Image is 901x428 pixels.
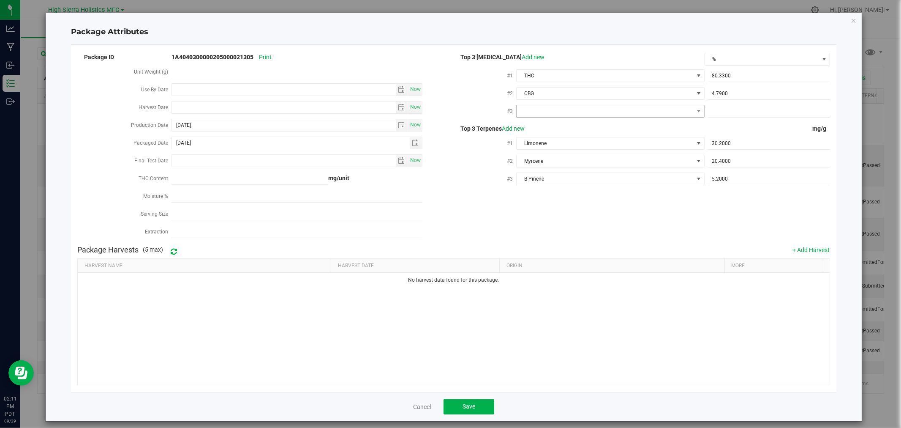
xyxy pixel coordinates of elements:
[396,119,408,131] span: select
[517,173,693,185] span: B-Pinene
[408,83,422,96] span: Set Current date
[454,54,544,60] span: Top 3 [MEDICAL_DATA]
[78,259,331,273] th: Harvest Name
[517,70,693,82] span: THC
[708,88,830,99] input: 4.7900
[408,84,422,96] span: select
[793,246,830,254] button: + Add Harvest
[77,54,114,60] span: Package ID
[134,153,171,168] label: Final Test Date
[517,137,693,149] span: Limonene
[143,189,171,204] label: Moisture %
[708,155,830,167] input: 20.4000
[708,137,830,149] input: 30.2000
[131,118,171,133] label: Production Date
[507,154,516,169] label: #2
[83,276,824,284] p: No harvest data found for this package.
[522,54,544,60] a: Add new
[133,135,171,151] label: Packaged Date
[507,68,516,83] label: #1
[408,101,422,113] span: Set Current date
[705,53,819,65] span: %
[708,70,830,82] input: 80.3300
[408,119,422,131] span: select
[71,27,836,38] h4: Package Attributes
[507,136,516,151] label: #1
[139,100,171,115] label: Harvest Date
[454,125,525,132] span: Top 3 Terpenes
[502,125,525,132] a: Add new
[396,84,408,96] span: select
[141,82,171,97] label: Use By Date
[396,102,408,113] span: select
[708,173,830,185] input: 5.2000
[507,171,516,187] label: #3
[851,15,857,25] button: Close modal
[408,119,422,131] span: Set Current date
[396,155,408,167] span: select
[517,155,693,167] span: Myrcene
[463,403,475,410] span: Save
[408,102,422,113] span: select
[507,86,516,101] label: #2
[328,175,349,181] strong: mg/unit
[171,54,253,60] strong: 1A4040300000205000021305
[77,246,139,254] h4: Package Harvests
[724,259,823,273] th: More
[408,155,422,167] span: select
[413,403,431,411] a: Cancel
[143,245,163,254] span: (5 max)
[8,360,34,386] iframe: Resource center
[410,137,422,149] span: select
[517,88,693,99] span: CBG
[134,64,171,80] label: Unit Weight (g)
[444,399,494,414] button: Save
[139,171,171,186] label: THC Content
[331,259,499,273] th: Harvest Date
[408,154,422,167] span: Set Current date
[813,125,830,132] span: mg/g
[141,206,171,222] label: Serving Size
[499,259,724,273] th: Origin
[507,104,516,119] label: #3
[259,54,272,60] span: Print
[145,224,171,239] label: Extraction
